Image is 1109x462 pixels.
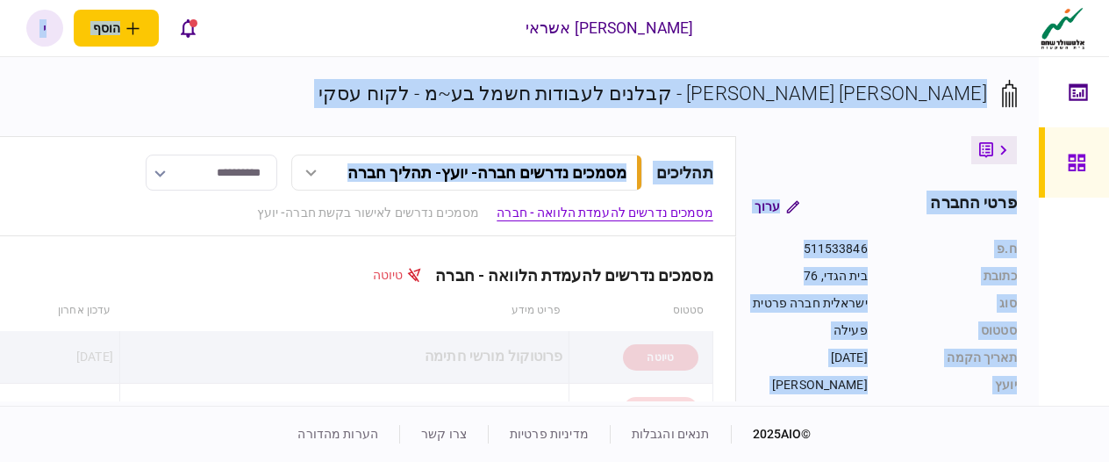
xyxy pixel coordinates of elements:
div: סוג [885,294,1017,313]
div: כתובת [885,267,1017,285]
img: client company logo [1037,6,1089,50]
button: פתח תפריט להוספת לקוח [74,10,159,47]
a: צרו קשר [421,427,467,441]
button: ערוך [741,191,813,222]
a: הערות מהדורה [297,427,378,441]
a: מדיניות פרטיות [510,427,589,441]
div: בית הגדי, 76 [741,267,868,285]
div: תעודות זהות - של כל מורשי החתימה והבעלים [126,390,562,430]
button: י [26,10,63,47]
button: פתח רשימת התראות [169,10,206,47]
div: פרטי החברה [930,191,1016,222]
button: מסמכים נדרשים חברה- יועץ- תהליך חברה [291,155,642,191]
div: סטטוס [885,321,1017,340]
div: [PERSON_NAME] [741,376,868,394]
div: [DATE] [76,348,113,365]
th: פריט מידע [119,291,569,331]
div: מסמכים נדרשים להעמדת הלוואה - חברה [421,266,712,285]
div: [DATE] [76,401,113,418]
div: טיוטה [623,397,698,423]
div: ישראלית חברה פרטית [741,294,868,313]
div: פעילה [741,321,868,340]
div: טיוטה [373,266,422,285]
div: פרוטוקול מורשי חתימה [126,337,562,377]
div: תהליכים [656,161,713,184]
div: תאריך הקמה [885,349,1017,367]
div: טיוטה [623,344,698,371]
a: תנאים והגבלות [632,427,710,441]
div: ח.פ [885,240,1017,258]
div: © 2025 AIO [731,425,812,444]
th: סטטוס [569,291,712,331]
div: [PERSON_NAME] אשראי [526,17,694,40]
div: [DATE] [741,349,868,367]
div: מסמכים נדרשים חברה- יועץ - תהליך חברה [347,163,626,182]
div: [PERSON_NAME] [PERSON_NAME] - קבלנים לעבודות חשמל בע~מ - לקוח עסקי [318,79,987,108]
a: מסמכים נדרשים להעמדת הלוואה - חברה [497,204,712,222]
div: יועץ [885,376,1017,394]
a: מסמכים נדרשים לאישור בקשת חברה- יועץ [257,204,480,222]
div: 511533846 [741,240,868,258]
